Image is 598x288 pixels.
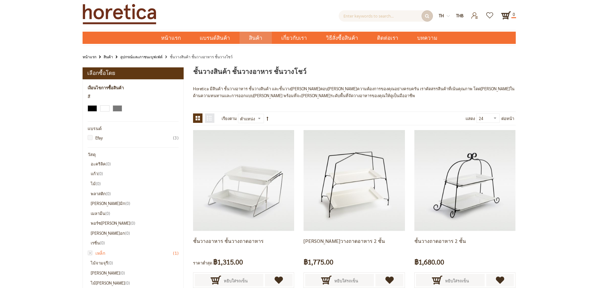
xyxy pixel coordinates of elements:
[213,256,243,268] span: ฿1,315.00
[222,113,237,123] label: เรียงตาม
[486,274,514,286] a: เพิ่มไปยังรายการโปรด
[88,84,124,91] strong: เงื่อนไขการซื้อสินค้า
[83,53,96,60] a: หน้าแรก
[105,211,110,216] span: 0
[120,270,125,275] span: 0
[193,130,294,231] img: catering food display stands, buffet display stands, catering display stands, buffet stands & ser...
[91,249,179,256] a: เหล็ก
[125,201,130,206] span: 0
[416,274,485,286] button: หยิบใส่รถเข็น
[106,161,111,166] span: 0
[414,177,515,182] a: Catering food display stands, buffet display stands, catering display stands, buffet stands & ser...
[422,10,433,22] button: ค้นหา
[173,249,179,256] span: 1
[88,126,179,131] div: แบรนด์
[339,10,433,22] input: ค้นหาสินค้าที่นี่...
[304,238,385,244] a: [PERSON_NAME]วางถาดอาหาร 2 ชั้น
[106,191,111,196] span: 0
[193,85,516,99] div: Horetica มีสินค้า ชั้นวางอาหาร ชั้นวางสินค้า และชั้นวาง[PERSON_NAME]ตอบ[PERSON_NAME]ความต้องการขอ...
[88,94,179,99] div: สี
[377,32,398,45] span: ติดต่อเรา
[88,152,179,157] div: วัสดุ
[511,11,516,18] span: 0
[108,260,113,265] span: 0
[304,256,333,268] span: ฿1,775.00
[249,32,262,45] span: สินค้า
[91,160,179,167] li: อะคริลิค
[104,53,113,60] a: สินค้า
[414,130,515,231] img: Catering food display stands, buffet display stands, catering display stands, buffet stands & ser...
[87,69,115,78] strong: เลือกซื้อโดย
[195,274,263,286] button: หยิบใส่รถเข็น
[91,200,179,207] li: [PERSON_NAME]มิก
[161,34,181,42] span: หน้าแรก
[408,32,447,44] a: บทความ
[334,274,358,288] span: หยิบใส่รถเข็น
[445,274,469,288] span: หยิบใส่รถเข็น
[447,14,450,18] img: dropdown-icon.svg
[170,54,233,59] strong: ชั้นวางสินค้า ชั้นวางอาหาร ชั้นวางโชว์
[130,220,135,226] span: 0
[91,239,179,246] li: เรซิ่น
[173,134,179,141] span: 3
[326,32,358,45] span: วิธีสั่งซื้อสินค้า
[467,10,482,16] a: เข้าสู่ระบบ
[456,13,464,18] span: THB
[98,171,103,176] span: 0
[91,270,179,276] li: [PERSON_NAME]
[193,113,202,123] strong: ตาราง
[240,32,272,44] a: สินค้า
[305,274,374,286] button: หยิบใส่รถเข็น
[375,274,403,286] a: เพิ่มไปยังรายการโปรด
[190,32,240,44] a: แบรนด์สินค้า
[265,274,293,286] a: เพิ่มไปยังรายการโปรด
[91,170,179,177] li: แก้ว
[91,134,179,141] a: Efay
[316,32,368,44] a: วิธีสั่งซื้อสินค้า
[368,32,408,44] a: ติดต่อเรา
[193,177,294,182] a: catering food display stands, buffet display stands, catering display stands, buffet stands & ser...
[91,210,179,217] li: เมลามีน
[91,190,179,197] li: พลาสติก
[414,238,466,244] a: ชั้นวางถาดอาหาร 2 ชั้น
[193,260,212,265] span: ราคาต่ำสุด
[152,32,190,44] a: หน้าแรก
[96,181,101,186] span: 0
[193,66,306,77] span: ชั้นวางสินค้า ชั้นวางอาหาร ชั้นวางโชว์
[414,256,444,268] span: ฿1,680.00
[466,116,475,121] span: แสดง
[200,32,230,45] span: แบรนด์สินค้า
[125,280,130,285] span: 0
[91,220,179,227] li: พอร์ซ[PERSON_NAME]
[482,10,498,16] a: รายการโปรด
[91,280,179,286] li: ไม้[PERSON_NAME]
[120,53,163,60] a: อุปกรณ์และภาชนะบุฟเฟ่ต์
[125,230,130,236] span: 0
[304,177,405,182] a: catering food display stands, buffet display stands, catering display stands, buffet stands & ser...
[281,32,307,45] span: เกี่ยวกับเรา
[272,32,316,44] a: เกี่ยวกับเรา
[91,230,179,237] li: [PERSON_NAME]อก
[91,259,179,266] li: ไม้จามจุรี
[501,113,514,123] span: ต่อหน้า
[91,180,179,187] li: ไม้
[501,10,511,20] a: 0
[83,4,156,24] img: Horetica.com
[304,130,405,231] img: catering food display stands, buffet display stands, catering display stands, buffet stands & ser...
[193,238,264,244] a: ชั้นวางอาหาร ชั้นวางถาดอาหาร
[417,32,437,45] span: บทความ
[439,13,444,18] span: th
[100,240,105,245] span: 0
[224,274,248,288] span: หยิบใส่รถเข็น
